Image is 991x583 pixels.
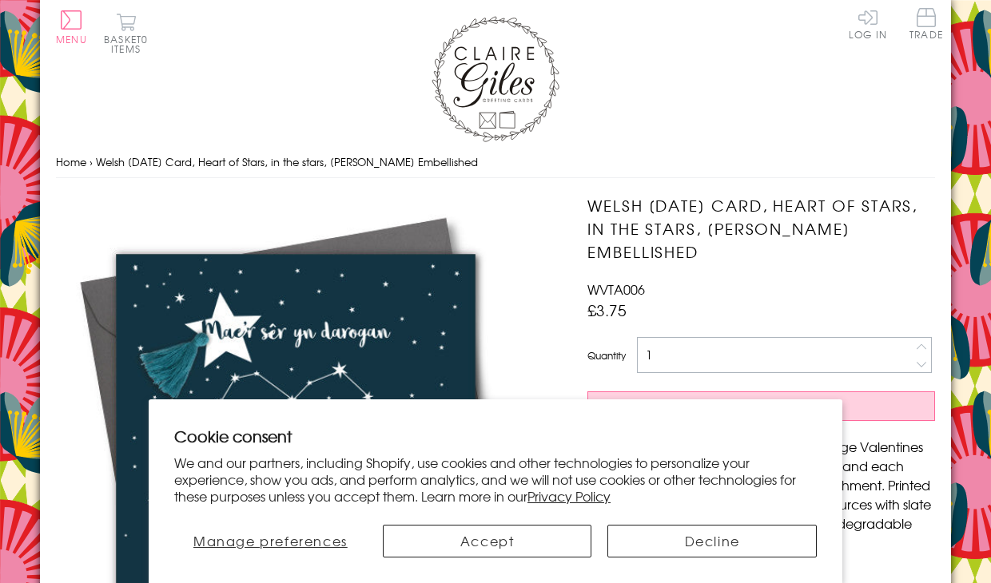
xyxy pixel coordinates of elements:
[104,13,148,54] button: Basket0 items
[587,391,935,421] button: Add to Basket
[174,525,367,557] button: Manage preferences
[96,154,478,169] span: Welsh [DATE] Card, Heart of Stars, in the stars, [PERSON_NAME] Embellished
[111,32,148,56] span: 0 items
[174,425,817,447] h2: Cookie consent
[56,10,87,44] button: Menu
[383,525,592,557] button: Accept
[174,454,817,504] p: We and our partners, including Shopify, use cookies and other technologies to personalize your ex...
[432,16,559,142] img: Claire Giles Greetings Cards
[587,194,935,263] h1: Welsh [DATE] Card, Heart of Stars, in the stars, [PERSON_NAME] Embellished
[56,146,935,179] nav: breadcrumbs
[56,32,87,46] span: Menu
[587,280,645,299] span: WVTA006
[607,525,817,557] button: Decline
[587,348,626,363] label: Quantity
[909,8,943,39] span: Trade
[56,154,86,169] a: Home
[909,8,943,42] a: Trade
[849,8,887,39] a: Log In
[587,299,627,321] span: £3.75
[527,486,611,506] a: Privacy Policy
[90,154,93,169] span: ›
[193,531,348,550] span: Manage preferences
